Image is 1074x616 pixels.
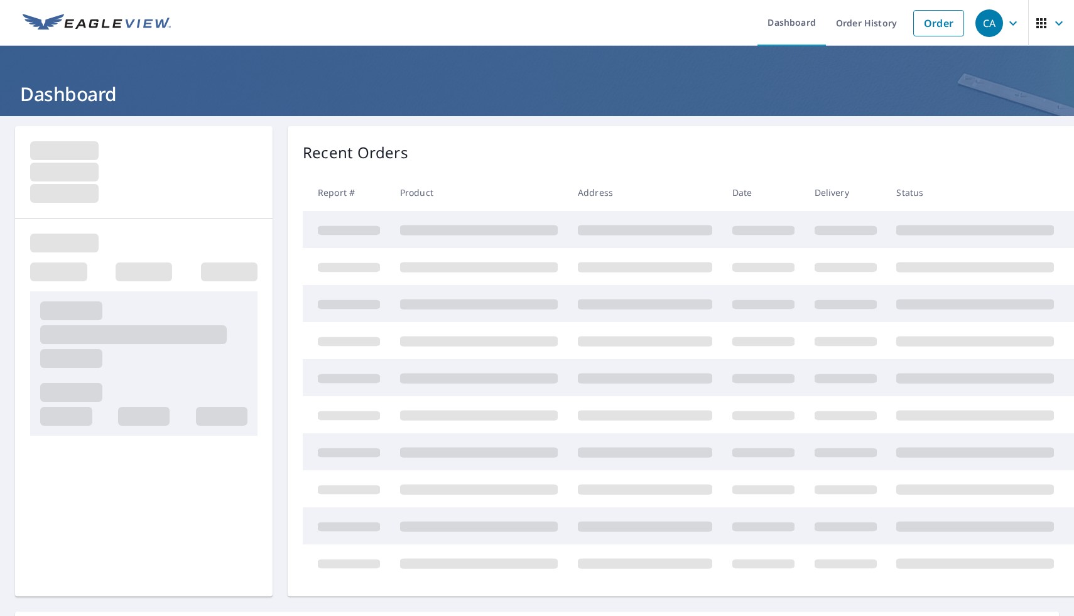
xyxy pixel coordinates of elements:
p: Recent Orders [303,141,408,164]
a: Order [913,10,964,36]
th: Address [568,174,722,211]
img: EV Logo [23,14,171,33]
div: CA [975,9,1003,37]
th: Report # [303,174,390,211]
th: Date [722,174,805,211]
th: Delivery [805,174,887,211]
th: Status [886,174,1064,211]
h1: Dashboard [15,81,1059,107]
th: Product [390,174,568,211]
